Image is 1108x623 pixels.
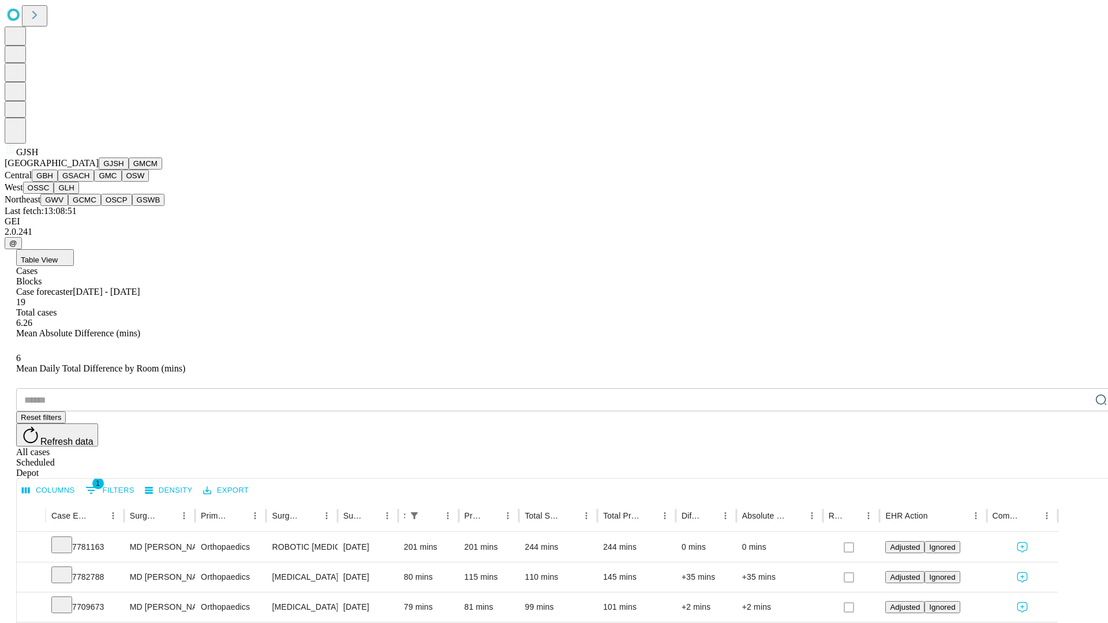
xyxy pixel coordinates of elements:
[16,328,140,338] span: Mean Absolute Difference (mins)
[16,307,57,317] span: Total cases
[23,568,40,588] button: Expand
[160,508,176,524] button: Sort
[465,532,514,562] div: 201 mins
[885,541,924,553] button: Adjusted
[525,511,561,520] div: Total Scheduled Duration
[363,508,379,524] button: Sort
[142,482,196,500] button: Density
[58,170,94,182] button: GSACH
[742,532,817,562] div: 0 mins
[201,592,260,622] div: Orthopaedics
[682,562,731,592] div: +35 mins
[201,562,260,592] div: Orthopaedics
[16,297,25,307] span: 19
[9,239,17,247] span: @
[890,543,920,551] span: Adjusted
[343,562,392,592] div: [DATE]
[406,508,422,524] div: 1 active filter
[603,511,639,520] div: Total Predicted Duration
[742,511,787,520] div: Absolute Difference
[379,508,395,524] button: Menu
[272,562,331,592] div: [MEDICAL_DATA] [MEDICAL_DATA]
[16,411,66,423] button: Reset filters
[16,147,38,157] span: GJSH
[23,598,40,618] button: Expand
[968,508,984,524] button: Menu
[132,194,165,206] button: GSWB
[130,511,159,520] div: Surgeon Name
[21,413,61,422] span: Reset filters
[525,532,592,562] div: 244 mins
[890,573,920,581] span: Adjusted
[929,603,955,611] span: Ignored
[247,508,263,524] button: Menu
[319,508,335,524] button: Menu
[200,482,252,500] button: Export
[484,508,500,524] button: Sort
[682,592,731,622] div: +2 mins
[40,437,93,446] span: Refresh data
[562,508,578,524] button: Sort
[272,592,331,622] div: [MEDICAL_DATA] WITH [MEDICAL_DATA] REPAIR
[16,287,73,297] span: Case forecaster
[73,287,140,297] span: [DATE] - [DATE]
[682,511,700,520] div: Difference
[201,532,260,562] div: Orthopaedics
[525,592,592,622] div: 99 mins
[742,592,817,622] div: +2 mins
[860,508,877,524] button: Menu
[122,170,149,182] button: OSW
[1039,508,1055,524] button: Menu
[890,603,920,611] span: Adjusted
[717,508,733,524] button: Menu
[5,158,99,168] span: [GEOGRAPHIC_DATA]
[16,423,98,446] button: Refresh data
[406,508,422,524] button: Show filters
[129,157,162,170] button: GMCM
[465,511,483,520] div: Predicted In Room Duration
[19,482,78,500] button: Select columns
[578,508,594,524] button: Menu
[94,170,121,182] button: GMC
[424,508,440,524] button: Sort
[51,592,118,622] div: 7709673
[5,206,77,216] span: Last fetch: 13:08:51
[68,194,101,206] button: GCMC
[272,532,331,562] div: ROBOTIC [MEDICAL_DATA] KNEE TOTAL
[23,538,40,558] button: Expand
[16,318,32,328] span: 6.26
[924,601,960,613] button: Ignored
[404,592,453,622] div: 79 mins
[657,508,673,524] button: Menu
[1023,508,1039,524] button: Sort
[404,511,405,520] div: Scheduled In Room Duration
[404,562,453,592] div: 80 mins
[525,562,592,592] div: 110 mins
[885,571,924,583] button: Adjusted
[929,543,955,551] span: Ignored
[701,508,717,524] button: Sort
[83,481,137,500] button: Show filters
[343,511,362,520] div: Surgery Date
[130,592,189,622] div: MD [PERSON_NAME] [PERSON_NAME] Md
[465,562,514,592] div: 115 mins
[603,592,670,622] div: 101 mins
[929,508,945,524] button: Sort
[465,592,514,622] div: 81 mins
[404,532,453,562] div: 201 mins
[885,511,927,520] div: EHR Action
[92,478,104,489] span: 1
[5,170,32,180] span: Central
[5,194,40,204] span: Northeast
[51,562,118,592] div: 7782788
[5,227,1103,237] div: 2.0.241
[16,363,185,373] span: Mean Daily Total Difference by Room (mins)
[176,508,192,524] button: Menu
[5,182,23,192] span: West
[130,532,189,562] div: MD [PERSON_NAME] [PERSON_NAME] Md
[272,511,301,520] div: Surgery Name
[885,601,924,613] button: Adjusted
[51,511,88,520] div: Case Epic Id
[804,508,820,524] button: Menu
[924,541,960,553] button: Ignored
